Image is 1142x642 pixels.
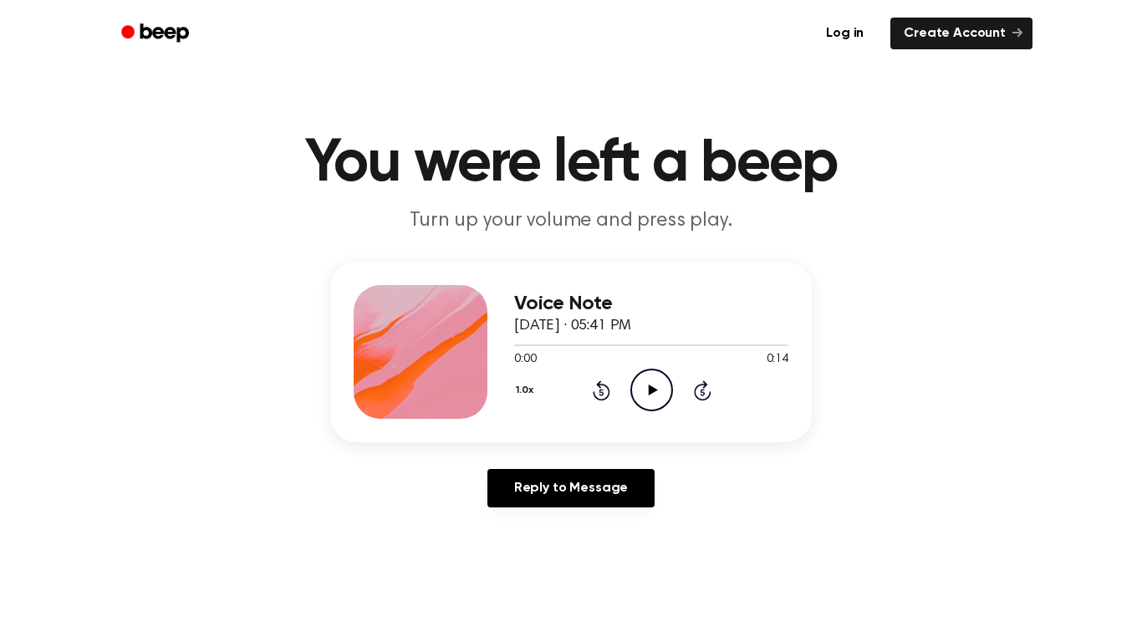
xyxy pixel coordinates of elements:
[514,293,788,315] h3: Voice Note
[110,18,204,50] a: Beep
[250,207,892,235] p: Turn up your volume and press play.
[143,134,999,194] h1: You were left a beep
[514,376,539,405] button: 1.0x
[890,18,1032,49] a: Create Account
[514,318,631,334] span: [DATE] · 05:41 PM
[487,469,655,507] a: Reply to Message
[767,351,788,369] span: 0:14
[809,14,880,53] a: Log in
[514,351,536,369] span: 0:00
